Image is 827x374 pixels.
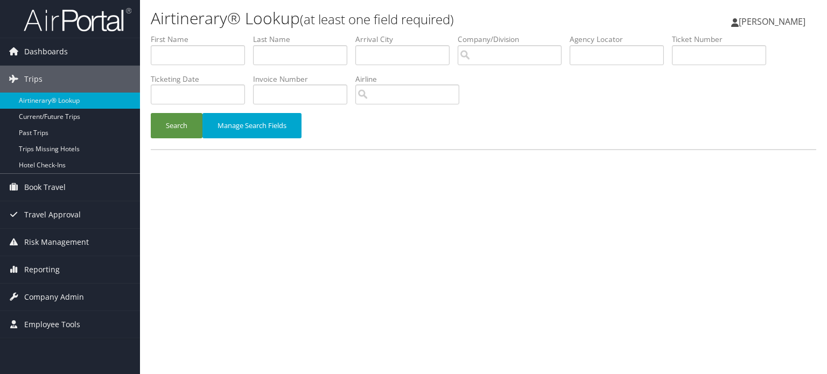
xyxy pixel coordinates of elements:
label: Ticket Number [672,34,774,45]
button: Search [151,113,202,138]
label: First Name [151,34,253,45]
button: Manage Search Fields [202,113,302,138]
span: Employee Tools [24,311,80,338]
span: Risk Management [24,229,89,256]
label: Agency Locator [570,34,672,45]
label: Airline [355,74,467,84]
span: Dashboards [24,38,68,65]
span: Book Travel [24,174,66,201]
label: Last Name [253,34,355,45]
span: Company Admin [24,284,84,311]
span: Reporting [24,256,60,283]
label: Ticketing Date [151,74,253,84]
h1: Airtinerary® Lookup [151,7,594,30]
span: [PERSON_NAME] [739,16,805,27]
small: (at least one field required) [300,10,454,28]
span: Trips [24,66,43,93]
label: Company/Division [458,34,570,45]
label: Arrival City [355,34,458,45]
label: Invoice Number [253,74,355,84]
span: Travel Approval [24,201,81,228]
a: [PERSON_NAME] [731,5,816,38]
img: airportal-logo.png [24,7,131,32]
